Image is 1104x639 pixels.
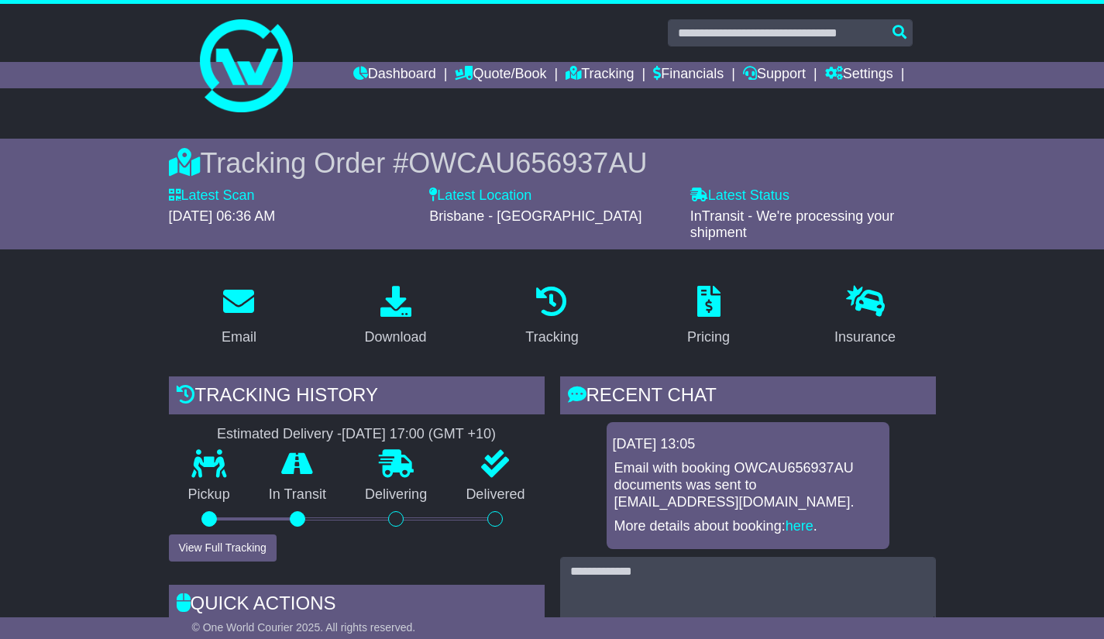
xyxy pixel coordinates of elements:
p: Delivered [446,486,544,503]
a: here [786,518,813,534]
a: Settings [825,62,893,88]
div: Estimated Delivery - [169,426,545,443]
div: Insurance [834,327,896,348]
span: Brisbane - [GEOGRAPHIC_DATA] [429,208,641,224]
label: Latest Status [690,187,789,204]
div: Pricing [687,327,730,348]
a: Insurance [824,280,906,353]
label: Latest Scan [169,187,255,204]
div: Tracking [525,327,578,348]
span: OWCAU656937AU [408,147,647,179]
a: Tracking [566,62,634,88]
button: View Full Tracking [169,534,277,562]
div: Download [364,327,426,348]
p: Email with booking OWCAU656937AU documents was sent to [EMAIL_ADDRESS][DOMAIN_NAME]. [614,460,882,510]
div: Quick Actions [169,585,545,627]
a: Financials [653,62,724,88]
a: Email [212,280,267,353]
a: Download [354,280,436,353]
span: [DATE] 06:36 AM [169,208,276,224]
span: © One World Courier 2025. All rights reserved. [192,621,416,634]
a: Pricing [677,280,740,353]
div: Email [222,327,256,348]
div: Tracking history [169,376,545,418]
div: RECENT CHAT [560,376,936,418]
a: Support [743,62,806,88]
p: In Transit [249,486,346,503]
a: Quote/Book [455,62,546,88]
p: Delivering [346,486,446,503]
a: Tracking [515,280,588,353]
p: Pickup [169,486,249,503]
div: Tracking Order # [169,146,936,180]
label: Latest Location [429,187,531,204]
a: Dashboard [353,62,436,88]
div: [DATE] 17:00 (GMT +10) [342,426,496,443]
p: More details about booking: . [614,518,882,535]
span: InTransit - We're processing your shipment [690,208,895,241]
div: [DATE] 13:05 [613,436,883,453]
